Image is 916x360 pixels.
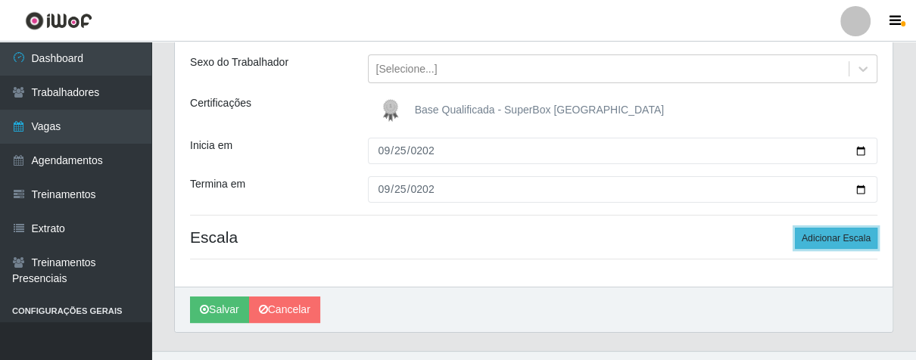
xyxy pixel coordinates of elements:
[376,61,438,77] div: [Selecione...]
[368,138,878,164] input: 00/00/0000
[368,176,878,203] input: 00/00/0000
[795,228,877,249] button: Adicionar Escala
[190,228,877,247] h4: Escala
[190,176,245,192] label: Termina em
[25,11,92,30] img: CoreUI Logo
[190,95,251,111] label: Certificações
[249,296,320,323] a: Cancelar
[190,54,288,70] label: Sexo do Trabalhador
[190,296,249,323] button: Salvar
[415,104,664,116] span: Base Qualificada - SuperBox [GEOGRAPHIC_DATA]
[375,95,412,126] img: Base Qualificada - SuperBox Brasil
[190,138,232,154] label: Inicia em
